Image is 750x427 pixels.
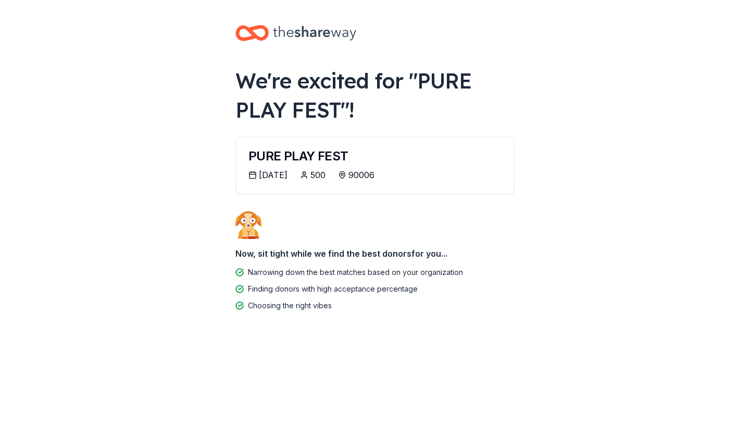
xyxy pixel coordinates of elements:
div: Choosing the right vibes [248,299,332,312]
div: Finding donors with high acceptance percentage [248,283,418,295]
div: Narrowing down the best matches based on your organization [248,266,463,279]
div: We're excited for " PURE PLAY FEST "! [235,66,515,124]
div: PURE PLAY FEST [248,150,502,162]
div: 500 [310,169,326,181]
div: 90006 [348,169,374,181]
div: [DATE] [259,169,287,181]
img: Dog waiting patiently [235,211,261,239]
div: Now, sit tight while we find the best donors for you... [235,243,515,264]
